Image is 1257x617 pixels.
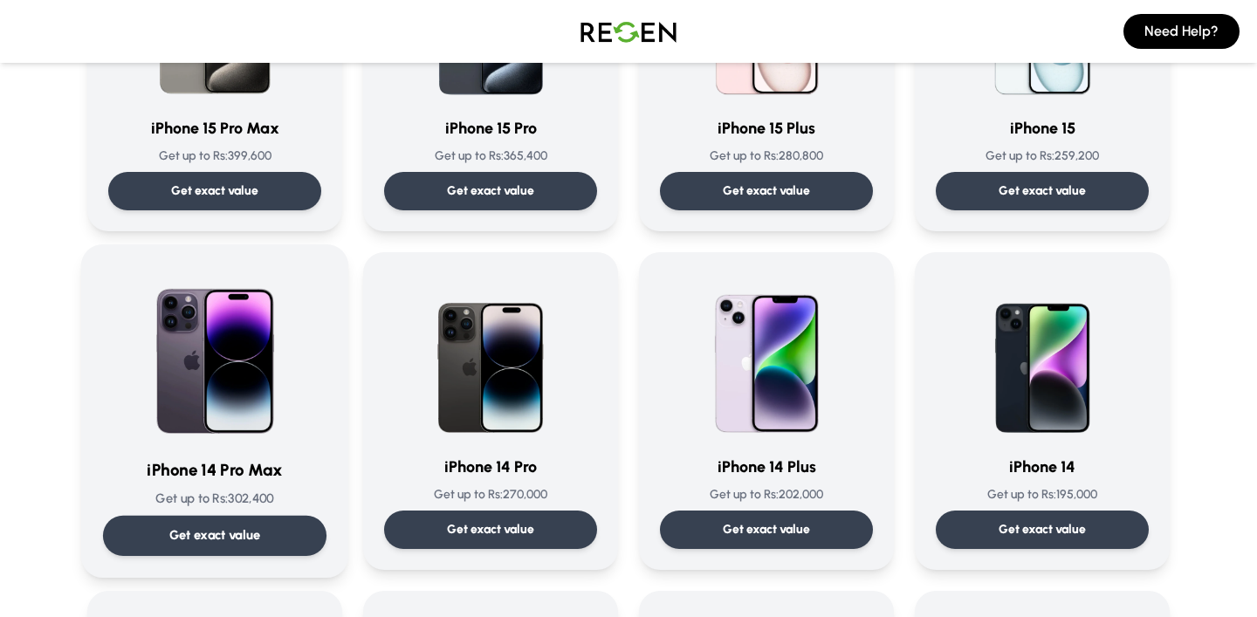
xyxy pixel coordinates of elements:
[384,455,597,479] h3: iPhone 14 Pro
[660,116,873,141] h3: iPhone 15 Plus
[936,455,1149,479] h3: iPhone 14
[108,116,321,141] h3: iPhone 15 Pro Max
[384,147,597,165] p: Get up to Rs: 365,400
[683,273,850,441] img: iPhone 14 Plus
[171,182,258,200] p: Get exact value
[384,486,597,504] p: Get up to Rs: 270,000
[936,116,1149,141] h3: iPhone 15
[660,486,873,504] p: Get up to Rs: 202,000
[567,7,690,56] img: Logo
[103,457,326,483] h3: iPhone 14 Pro Max
[407,273,574,441] img: iPhone 14 Pro
[660,455,873,479] h3: iPhone 14 Plus
[958,273,1126,441] img: iPhone 14
[936,486,1149,504] p: Get up to Rs: 195,000
[1123,14,1240,49] button: Need Help?
[384,116,597,141] h3: iPhone 15 Pro
[447,182,534,200] p: Get exact value
[999,182,1086,200] p: Get exact value
[723,521,810,538] p: Get exact value
[660,147,873,165] p: Get up to Rs: 280,800
[936,147,1149,165] p: Get up to Rs: 259,200
[723,182,810,200] p: Get exact value
[999,521,1086,538] p: Get exact value
[169,526,261,545] p: Get exact value
[447,521,534,538] p: Get exact value
[103,490,326,508] p: Get up to Rs: 302,400
[127,266,303,442] img: iPhone 14 Pro Max
[108,147,321,165] p: Get up to Rs: 399,600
